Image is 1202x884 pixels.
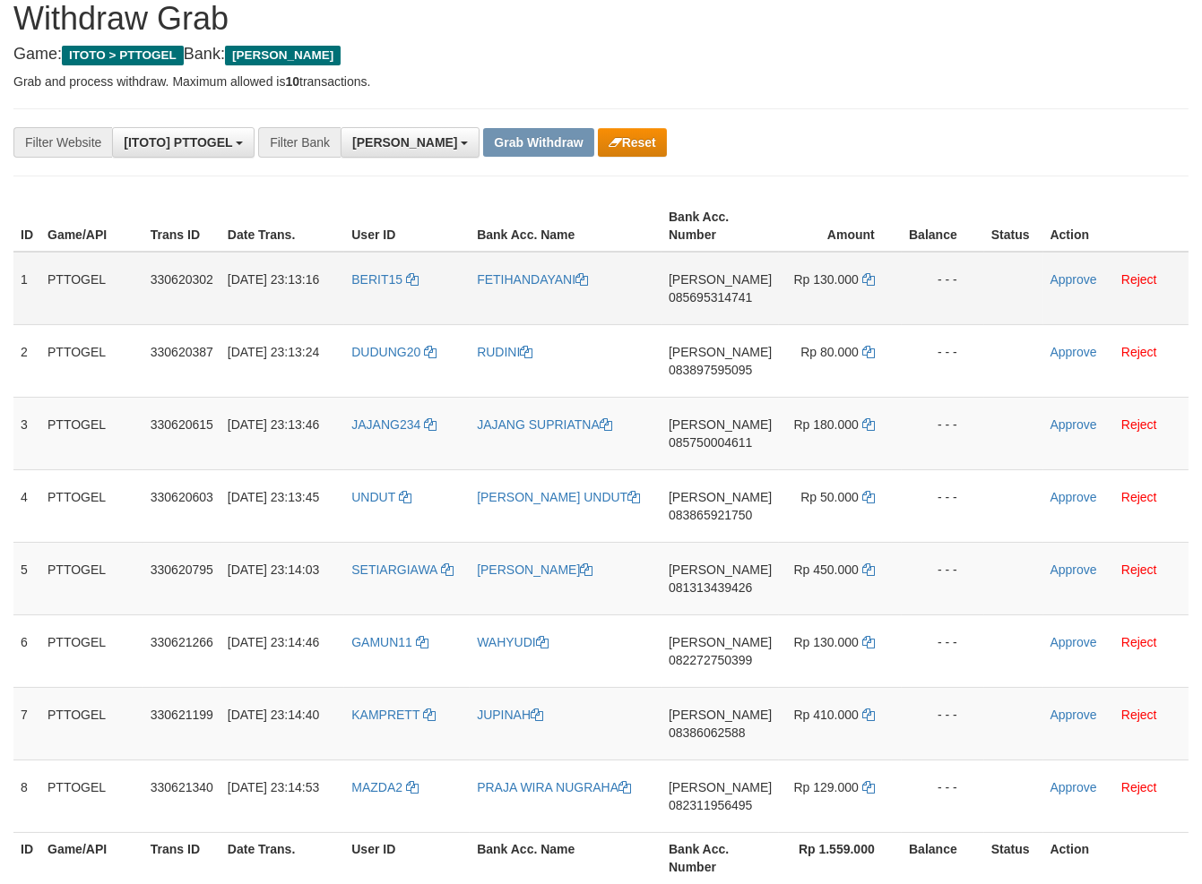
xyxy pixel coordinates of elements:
[669,290,752,305] span: Copy 085695314741 to clipboard
[351,780,402,794] span: MAZDA2
[862,345,875,359] a: Copy 80000 to clipboard
[862,635,875,649] a: Copy 130000 to clipboard
[862,708,875,722] a: Copy 410000 to clipboard
[794,562,859,577] span: Rp 450.000
[40,324,143,397] td: PTTOGEL
[1121,708,1157,722] a: Reject
[351,417,420,432] span: JAJANG234
[902,324,984,397] td: - - -
[228,562,319,577] span: [DATE] 23:14:03
[285,74,299,89] strong: 10
[40,832,143,883] th: Game/API
[40,614,143,687] td: PTTOGEL
[228,272,319,287] span: [DATE] 23:13:16
[151,490,213,504] span: 330620603
[669,345,772,359] span: [PERSON_NAME]
[794,708,859,722] span: Rp 410.000
[669,490,772,504] span: [PERSON_NAME]
[228,708,319,722] span: [DATE] 23:14:40
[40,252,143,325] td: PTTOGEL
[862,490,875,504] a: Copy 50000 to clipboard
[1121,780,1157,794] a: Reject
[13,614,40,687] td: 6
[1051,635,1097,649] a: Approve
[1051,345,1097,359] a: Approve
[13,201,40,252] th: ID
[477,490,640,504] a: [PERSON_NAME] UNDUT
[228,417,319,432] span: [DATE] 23:13:46
[669,417,772,432] span: [PERSON_NAME]
[40,397,143,469] td: PTTOGEL
[351,562,437,577] span: SETIARGIAWA
[351,780,419,794] a: MAZDA2
[143,201,221,252] th: Trans ID
[351,562,453,577] a: SETIARGIAWA
[344,201,470,252] th: User ID
[902,201,984,252] th: Balance
[1051,490,1097,504] a: Approve
[228,345,319,359] span: [DATE] 23:13:24
[40,201,143,252] th: Game/API
[13,252,40,325] td: 1
[483,128,593,157] button: Grab Withdraw
[669,363,752,377] span: Copy 083897595095 to clipboard
[470,201,662,252] th: Bank Acc. Name
[351,417,437,432] a: JAJANG234
[351,490,411,504] a: UNDUT
[344,832,470,883] th: User ID
[794,635,859,649] span: Rp 130.000
[902,542,984,614] td: - - -
[902,397,984,469] td: - - -
[862,562,875,577] a: Copy 450000 to clipboard
[62,46,184,65] span: ITOTO > PTTOGEL
[13,73,1189,90] p: Grab and process withdraw. Maximum allowed is transactions.
[221,832,344,883] th: Date Trans.
[669,653,752,667] span: Copy 082272750399 to clipboard
[984,832,1043,883] th: Status
[470,832,662,883] th: Bank Acc. Name
[477,345,532,359] a: RUDINI
[669,562,772,577] span: [PERSON_NAME]
[669,708,772,722] span: [PERSON_NAME]
[669,635,772,649] span: [PERSON_NAME]
[13,46,1189,64] h4: Game: Bank:
[794,272,859,287] span: Rp 130.000
[477,417,612,432] a: JAJANG SUPRIATNA
[40,687,143,760] td: PTTOGEL
[351,490,395,504] span: UNDUT
[1121,562,1157,577] a: Reject
[1121,345,1157,359] a: Reject
[862,272,875,287] a: Copy 130000 to clipboard
[662,201,779,252] th: Bank Acc. Number
[1121,272,1157,287] a: Reject
[1043,201,1189,252] th: Action
[112,127,255,158] button: [ITOTO] PTTOGEL
[1043,832,1189,883] th: Action
[477,272,588,287] a: FETIHANDAYANI
[800,345,859,359] span: Rp 80.000
[669,725,746,740] span: Copy 08386062588 to clipboard
[225,46,341,65] span: [PERSON_NAME]
[1051,780,1097,794] a: Approve
[143,832,221,883] th: Trans ID
[1121,635,1157,649] a: Reject
[794,417,859,432] span: Rp 180.000
[221,201,344,252] th: Date Trans.
[351,708,419,722] span: KAMPRETT
[862,780,875,794] a: Copy 129000 to clipboard
[351,345,420,359] span: DUDUNG20
[228,780,319,794] span: [DATE] 23:14:53
[351,635,412,649] span: GAMUN11
[1121,417,1157,432] a: Reject
[1051,417,1097,432] a: Approve
[351,272,419,287] a: BERIT15
[13,397,40,469] td: 3
[598,128,667,157] button: Reset
[228,490,319,504] span: [DATE] 23:13:45
[1051,708,1097,722] a: Approve
[669,780,772,794] span: [PERSON_NAME]
[228,635,319,649] span: [DATE] 23:14:46
[151,562,213,577] span: 330620795
[984,201,1043,252] th: Status
[862,417,875,432] a: Copy 180000 to clipboard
